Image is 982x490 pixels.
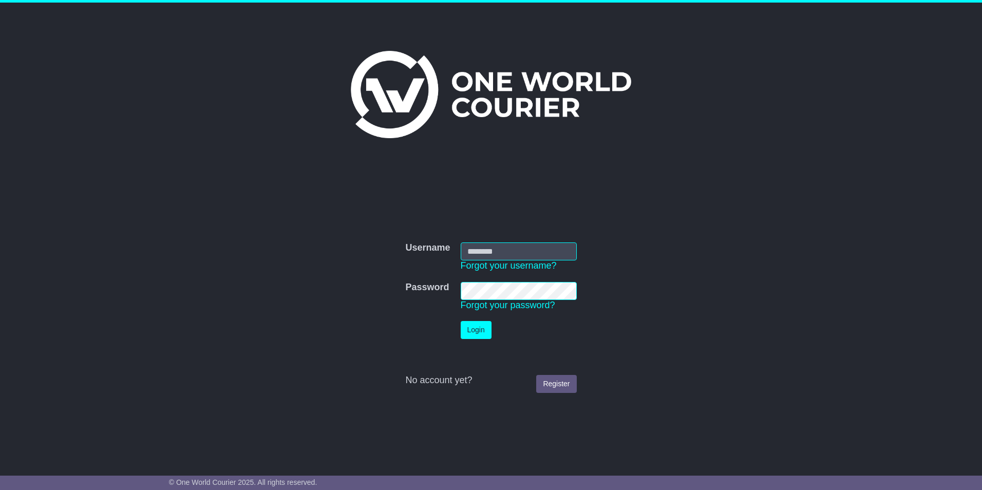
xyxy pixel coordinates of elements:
a: Forgot your password? [461,300,555,310]
a: Forgot your username? [461,260,557,271]
span: © One World Courier 2025. All rights reserved. [169,478,317,486]
div: No account yet? [405,375,576,386]
label: Username [405,242,450,254]
a: Register [536,375,576,393]
button: Login [461,321,492,339]
label: Password [405,282,449,293]
img: One World [351,51,631,138]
